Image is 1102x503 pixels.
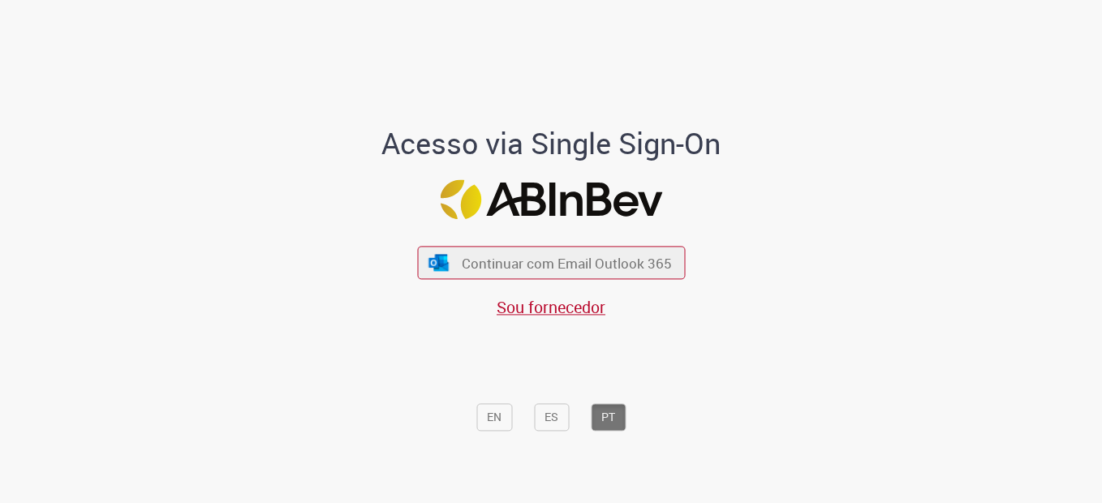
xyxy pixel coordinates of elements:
button: ícone Azure/Microsoft 360 Continuar com Email Outlook 365 [417,247,685,280]
button: EN [476,404,512,432]
a: Sou fornecedor [497,297,605,319]
span: Continuar com Email Outlook 365 [462,254,672,273]
img: ícone Azure/Microsoft 360 [428,254,450,271]
img: Logo ABInBev [440,179,662,219]
button: ES [534,404,569,432]
h1: Acesso via Single Sign-On [326,128,777,161]
button: PT [591,404,626,432]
